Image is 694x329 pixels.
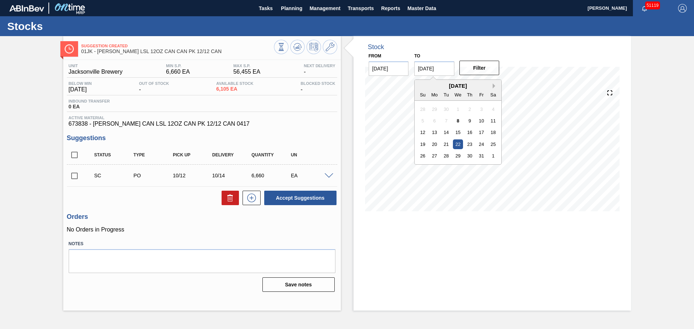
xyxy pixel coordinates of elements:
[488,104,498,114] div: Not available Saturday, October 4th, 2025
[166,64,190,68] span: MIN S.P.
[430,139,440,149] div: Choose Monday, October 20th, 2025
[414,53,420,59] label: to
[261,190,337,206] div: Accept Suggestions
[465,127,475,137] div: Choose Thursday, October 16th, 2025
[81,44,274,48] span: Suggestion Created
[453,139,463,149] div: Choose Wednesday, October 22nd, 2025
[302,64,337,75] div: -
[69,121,335,127] span: 673838 - [PERSON_NAME] CAN LSL 12OZ CAN PK 12/12 CAN 0417
[430,116,440,126] div: Not available Monday, October 6th, 2025
[418,104,428,114] div: Not available Sunday, September 28th, 2025
[262,277,335,292] button: Save notes
[477,116,487,126] div: Choose Friday, October 10th, 2025
[239,191,261,205] div: New suggestion
[69,69,123,75] span: Jacksonville Brewery
[633,3,656,13] button: Notifications
[477,104,487,114] div: Not available Friday, October 3rd, 2025
[477,151,487,161] div: Choose Friday, October 31st, 2025
[93,173,136,178] div: Suggestion Created
[69,81,92,86] span: Below Min
[418,90,428,99] div: Su
[289,152,333,157] div: UN
[441,151,451,161] div: Choose Tuesday, October 28th, 2025
[309,4,340,13] span: Management
[430,151,440,161] div: Choose Monday, October 27th, 2025
[81,49,274,54] span: 01JK - CARR LSL 12OZ CAN CAN PK 12/12 CAN
[67,226,337,233] p: No Orders in Progress
[418,139,428,149] div: Choose Sunday, October 19th, 2025
[301,81,335,86] span: Blocked Stock
[453,90,463,99] div: We
[418,116,428,126] div: Not available Sunday, October 5th, 2025
[465,151,475,161] div: Choose Thursday, October 30th, 2025
[488,139,498,149] div: Choose Saturday, October 25th, 2025
[441,116,451,126] div: Not available Tuesday, October 7th, 2025
[304,64,335,68] span: Next Delivery
[210,173,254,178] div: 10/14/2025
[69,239,335,249] label: Notes
[69,64,123,68] span: Unit
[299,81,337,93] div: -
[430,127,440,137] div: Choose Monday, October 13th, 2025
[93,152,136,157] div: Status
[415,83,501,89] div: [DATE]
[250,173,294,178] div: 6,660
[465,139,475,149] div: Choose Thursday, October 23rd, 2025
[418,127,428,137] div: Choose Sunday, October 12th, 2025
[233,64,260,68] span: MAX S.P.
[430,90,440,99] div: Mo
[258,4,274,13] span: Tasks
[67,213,337,221] h3: Orders
[645,1,660,9] span: 51119
[465,90,475,99] div: Th
[69,86,92,93] span: [DATE]
[274,40,288,54] button: Stocks Overview
[69,99,110,103] span: Inbound Transfer
[289,173,333,178] div: EA
[441,90,451,99] div: Tu
[477,127,487,137] div: Choose Friday, October 17th, 2025
[477,139,487,149] div: Choose Friday, October 24th, 2025
[216,81,253,86] span: Available Stock
[264,191,337,205] button: Accept Suggestions
[65,44,74,53] img: Ícone
[488,116,498,126] div: Choose Saturday, October 11th, 2025
[368,43,384,51] div: Stock
[139,81,169,86] span: Out Of Stock
[307,40,321,54] button: Schedule Inventory
[281,4,302,13] span: Planning
[453,127,463,137] div: Choose Wednesday, October 15th, 2025
[441,104,451,114] div: Not available Tuesday, September 30th, 2025
[441,139,451,149] div: Choose Tuesday, October 21st, 2025
[414,61,454,76] input: mm/dd/yyyy
[323,40,337,54] button: Go to Master Data / General
[418,151,428,161] div: Choose Sunday, October 26th, 2025
[678,4,687,13] img: Logout
[69,104,110,109] span: 0 EA
[210,152,254,157] div: Delivery
[216,86,253,92] span: 6,105 EA
[459,61,500,75] button: Filter
[477,90,487,99] div: Fr
[250,152,294,157] div: Quantity
[166,69,190,75] span: 6,660 EA
[132,173,175,178] div: Purchase order
[381,4,400,13] span: Reports
[430,104,440,114] div: Not available Monday, September 29th, 2025
[171,152,215,157] div: Pick up
[67,134,337,142] h3: Suggestions
[488,151,498,161] div: Choose Saturday, November 1st, 2025
[69,116,335,120] span: Active Material
[218,191,239,205] div: Delete Suggestions
[137,81,171,93] div: -
[233,69,260,75] span: 56,455 EA
[441,127,451,137] div: Choose Tuesday, October 14th, 2025
[171,173,215,178] div: 10/12/2025
[488,127,498,137] div: Choose Saturday, October 18th, 2025
[7,22,136,30] h1: Stocks
[465,104,475,114] div: Not available Thursday, October 2nd, 2025
[132,152,175,157] div: Type
[348,4,374,13] span: Transports
[488,90,498,99] div: Sa
[453,116,463,126] div: Choose Wednesday, October 8th, 2025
